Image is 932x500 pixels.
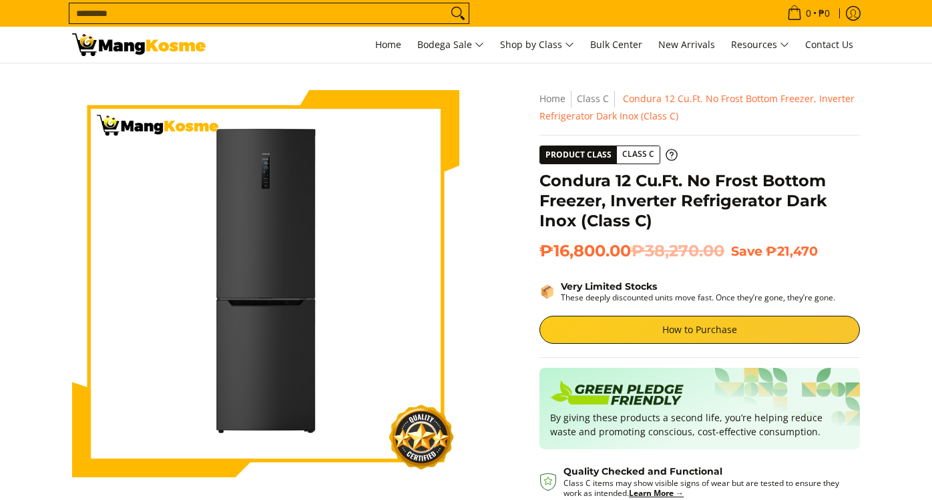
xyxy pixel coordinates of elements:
a: Bodega Sale [411,27,491,63]
button: Search [447,3,469,23]
a: Contact Us [798,27,860,63]
a: Resources [724,27,796,63]
span: • [783,6,834,21]
span: Save [731,243,762,259]
h1: Condura 12 Cu.Ft. No Frost Bottom Freezer, Inverter Refrigerator Dark Inox (Class C) [539,171,860,231]
p: By giving these products a second life, you’re helping reduce waste and promoting conscious, cost... [550,411,849,439]
span: Product Class [540,146,617,164]
span: ₱16,800.00 [539,241,724,261]
a: Learn More → [629,487,684,499]
a: Bulk Center [584,27,649,63]
del: ₱38,270.00 [631,241,724,261]
strong: Quality Checked and Functional [563,465,722,477]
a: Home [539,92,565,105]
a: Home [369,27,408,63]
a: Shop by Class [493,27,581,63]
nav: Breadcrumbs [539,90,860,125]
strong: Very Limited Stocks [561,280,657,292]
img: Condura 12 Cu. Ft. Bottom Freezer Inverter Ref (Class C) l Mang Kosme [72,33,206,56]
span: ₱0 [817,9,832,18]
p: These deeply discounted units move fast. Once they’re gone, they’re gone. [561,292,835,302]
a: Class C [577,92,609,105]
span: Home [375,38,401,51]
p: Class C items may show visible signs of wear but are tested to ensure they work as intended. [563,478,847,498]
nav: Main Menu [219,27,860,63]
a: How to Purchase [539,316,860,344]
img: condura-no-frost-inverter-bottom-freezer-refrigerator-9-cubic-feet-class-c-mang-kosme [72,90,459,477]
span: 0 [804,9,813,18]
span: Bodega Sale [417,37,484,53]
span: Class C [617,146,660,163]
span: Condura 12 Cu.Ft. No Frost Bottom Freezer, Inverter Refrigerator Dark Inox (Class C) [539,92,855,122]
a: New Arrivals [652,27,722,63]
span: Bulk Center [590,38,642,51]
a: Product Class Class C [539,146,678,164]
span: Contact Us [805,38,853,51]
span: ₱21,470 [766,243,818,259]
span: New Arrivals [658,38,715,51]
img: Badge sustainability green pledge friendly [550,379,684,411]
span: Resources [731,37,789,53]
span: Shop by Class [500,37,574,53]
